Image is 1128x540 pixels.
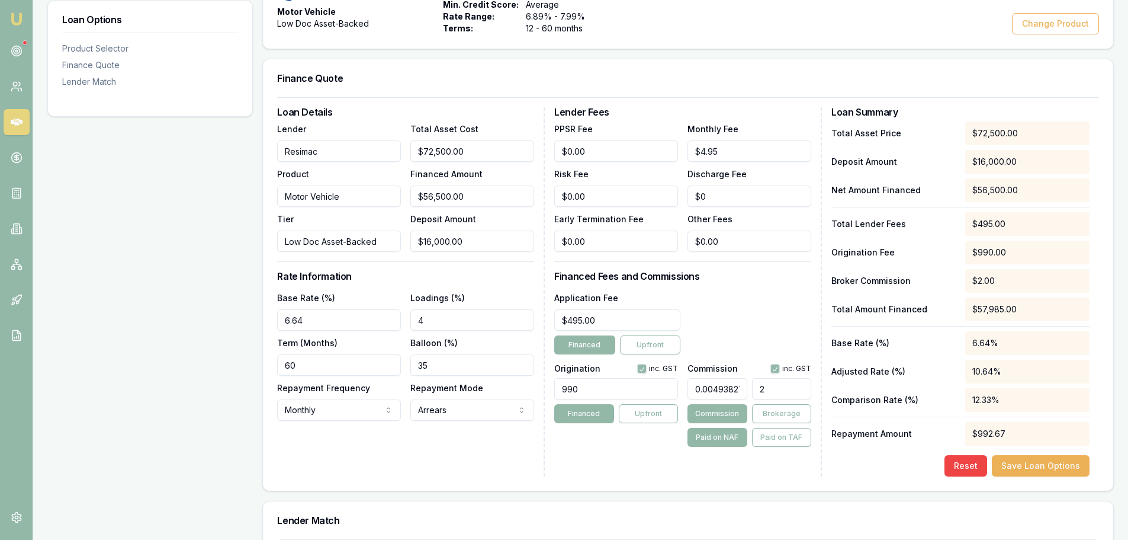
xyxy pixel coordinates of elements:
[554,404,613,423] button: Financed
[831,303,956,315] p: Total Amount Financed
[277,124,306,134] label: Lender
[687,231,811,252] input: $
[831,337,956,349] p: Base Rate (%)
[965,178,1090,202] div: $56,500.00
[687,140,811,162] input: $
[965,360,1090,384] div: 10.64%
[526,23,604,34] span: 12 - 60 months
[62,43,238,55] div: Product Selector
[831,127,956,139] p: Total Asset Price
[554,309,680,331] input: $
[687,169,747,179] label: Discharge Fee
[277,271,534,281] h3: Rate Information
[554,186,678,207] input: $
[554,365,600,373] label: Origination
[831,107,1090,117] h3: Loan Summary
[410,231,534,252] input: $
[831,366,956,378] p: Adjusted Rate (%)
[687,378,747,400] input: %
[277,293,335,303] label: Base Rate (%)
[637,364,678,373] div: inc. GST
[554,107,811,117] h3: Lender Fees
[831,428,956,440] p: Repayment Amount
[554,140,678,162] input: $
[554,214,644,224] label: Early Termination Fee
[965,269,1090,293] div: $2.00
[687,404,747,423] button: Commission
[554,335,615,354] button: Financed
[965,298,1090,321] div: $57,985.00
[443,23,519,34] span: Terms:
[770,364,811,373] div: inc. GST
[410,140,534,162] input: $
[277,6,336,18] span: Motor Vehicle
[62,15,238,24] h3: Loan Options
[687,365,738,373] label: Commission
[410,169,483,179] label: Financed Amount
[410,214,476,224] label: Deposit Amount
[965,122,1090,145] div: $72,500.00
[277,107,534,117] h3: Loan Details
[277,74,1099,83] h3: Finance Quote
[1012,13,1099,34] button: Change Product
[9,12,24,26] img: emu-icon-u.png
[831,218,956,230] p: Total Lender Fees
[554,231,678,252] input: $
[687,186,811,207] input: $
[62,76,238,88] div: Lender Match
[62,59,238,71] div: Finance Quote
[410,186,534,207] input: $
[410,309,534,331] input: %
[410,354,534,376] input: %
[554,124,593,134] label: PPSR Fee
[752,428,811,447] button: Paid on TAF
[526,11,604,23] span: 6.89% - 7.99%
[277,169,309,179] label: Product
[410,124,478,134] label: Total Asset Cost
[554,293,618,303] label: Application Fee
[965,150,1090,174] div: $16,000.00
[965,331,1090,355] div: 6.64%
[831,394,956,406] p: Comparison Rate (%)
[443,11,519,23] span: Rate Range:
[619,404,678,423] button: Upfront
[831,156,956,168] p: Deposit Amount
[277,214,294,224] label: Tier
[410,338,458,348] label: Balloon (%)
[752,404,811,423] button: Brokerage
[831,247,956,258] p: Origination Fee
[277,383,370,393] label: Repayment Frequency
[965,388,1090,412] div: 12.33%
[554,169,589,179] label: Risk Fee
[277,516,1099,525] h3: Lender Match
[944,455,987,477] button: Reset
[410,293,465,303] label: Loadings (%)
[831,184,956,196] p: Net Amount Financed
[965,212,1090,236] div: $495.00
[687,214,732,224] label: Other Fees
[965,422,1090,446] div: $992.67
[620,335,680,354] button: Upfront
[277,309,401,331] input: %
[965,241,1090,264] div: $990.00
[687,428,747,447] button: Paid on NAF
[277,338,338,348] label: Term (Months)
[410,383,483,393] label: Repayment Mode
[831,275,956,287] p: Broker Commission
[687,124,738,134] label: Monthly Fee
[554,271,811,281] h3: Financed Fees and Commissions
[992,455,1090,477] button: Save Loan Options
[277,18,369,30] span: Low Doc Asset-Backed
